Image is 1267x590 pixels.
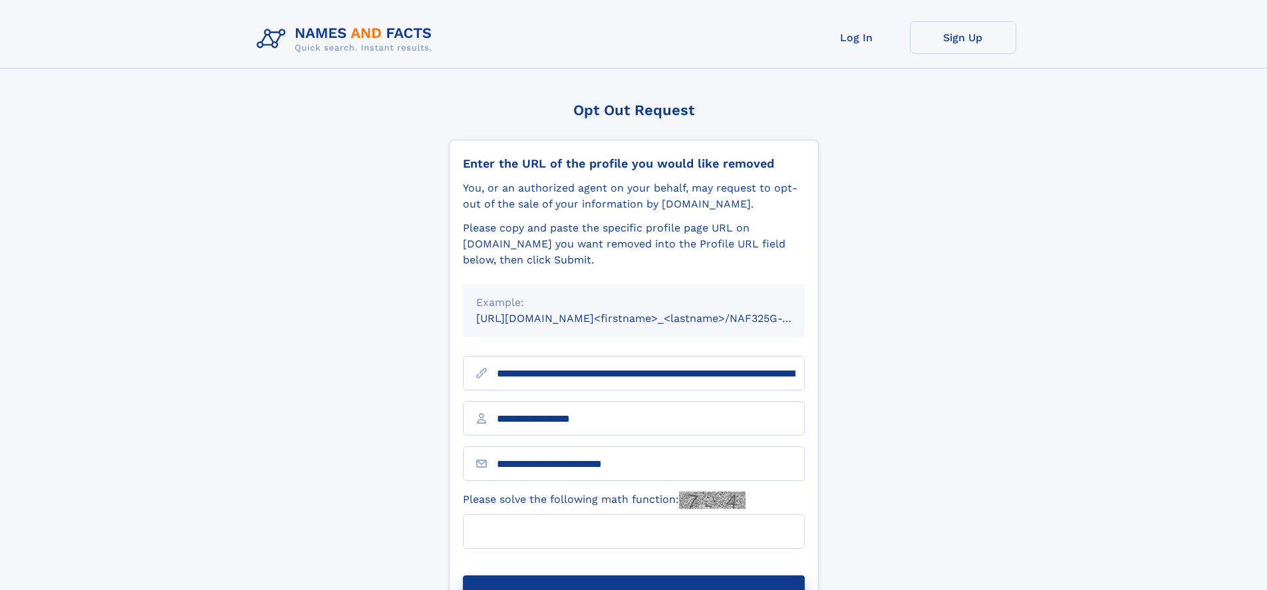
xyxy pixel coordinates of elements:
a: Log In [803,21,910,54]
img: Logo Names and Facts [251,21,443,57]
div: Enter the URL of the profile you would like removed [463,156,805,171]
a: Sign Up [910,21,1016,54]
label: Please solve the following math function: [463,492,746,509]
div: Please copy and paste the specific profile page URL on [DOMAIN_NAME] you want removed into the Pr... [463,220,805,268]
div: You, or an authorized agent on your behalf, may request to opt-out of the sale of your informatio... [463,180,805,212]
small: [URL][DOMAIN_NAME]<firstname>_<lastname>/NAF325G-xxxxxxxx [476,312,830,325]
div: Example: [476,295,791,311]
div: Opt Out Request [449,102,819,118]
